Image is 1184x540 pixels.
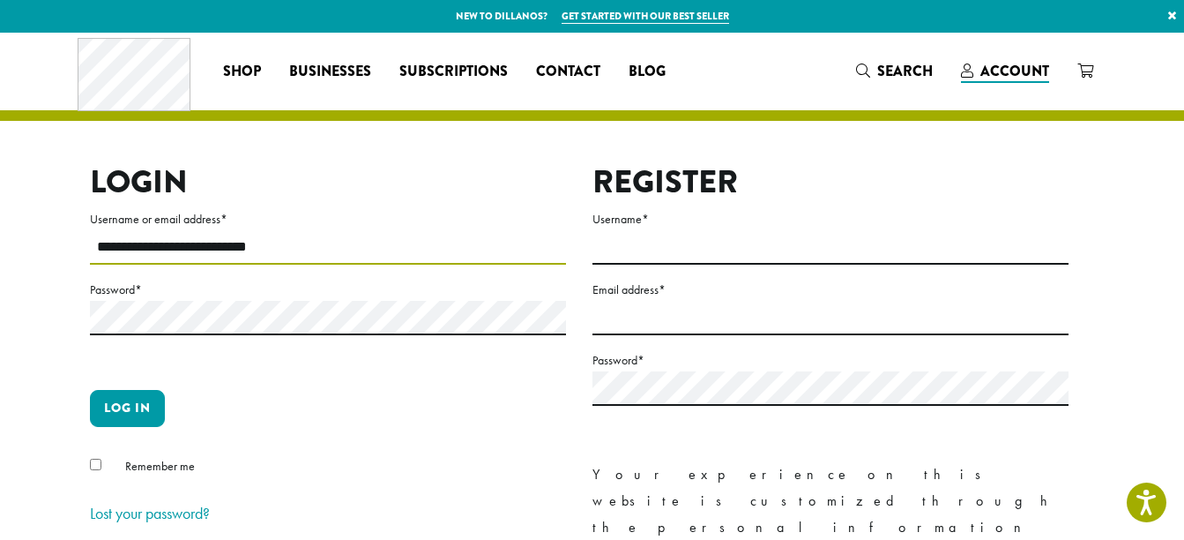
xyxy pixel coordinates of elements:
span: Search [877,61,933,81]
a: Search [842,56,947,86]
label: Email address [592,279,1069,301]
label: Username [592,208,1069,230]
span: Subscriptions [399,61,508,83]
h2: Login [90,163,566,201]
button: Log in [90,390,165,427]
a: Shop [209,57,275,86]
span: Contact [536,61,600,83]
span: Blog [629,61,666,83]
span: Businesses [289,61,371,83]
label: Username or email address [90,208,566,230]
span: Account [980,61,1049,81]
span: Shop [223,61,261,83]
a: Get started with our best seller [562,9,729,24]
label: Password [90,279,566,301]
a: Lost your password? [90,503,210,523]
span: Remember me [125,458,195,474]
label: Password [592,349,1069,371]
h2: Register [592,163,1069,201]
